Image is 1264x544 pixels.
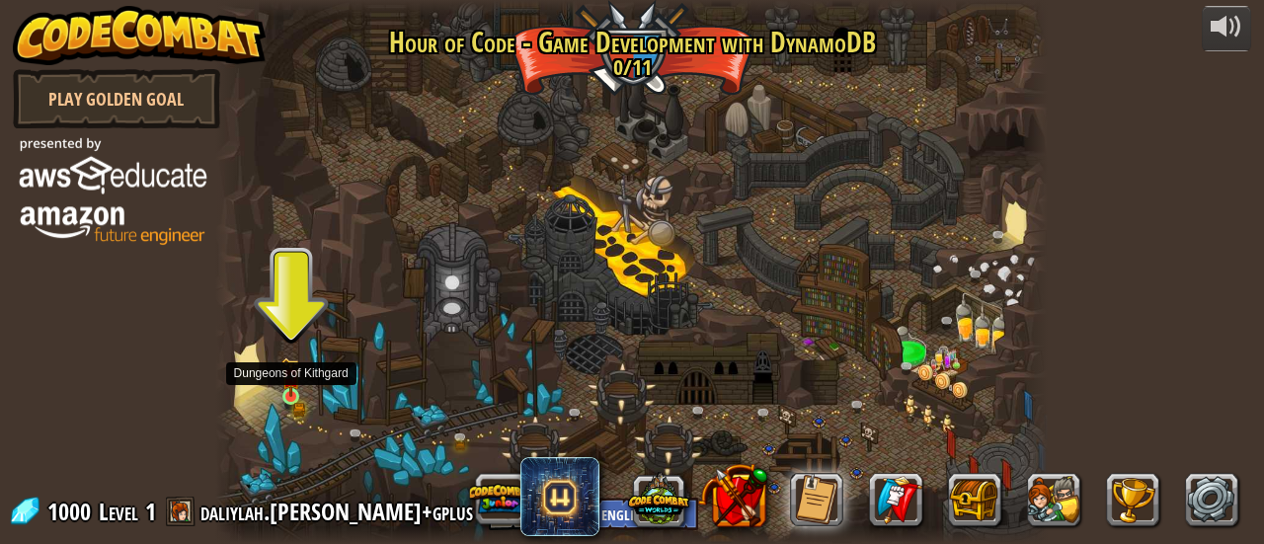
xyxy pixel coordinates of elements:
span: 1 [145,496,156,527]
img: portrait.png [285,372,296,383]
img: CodeCombat - Learn how to code by playing a game [13,6,266,65]
a: daliylah.[PERSON_NAME]+gplus [200,496,479,527]
a: Play Golden Goal [13,69,220,128]
img: amazon_vert_lockup.png [13,128,210,252]
img: level-banner-unlock.png [281,357,299,398]
span: Level [99,496,138,528]
span: 1000 [47,496,97,527]
button: Adjust volume [1202,6,1251,52]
